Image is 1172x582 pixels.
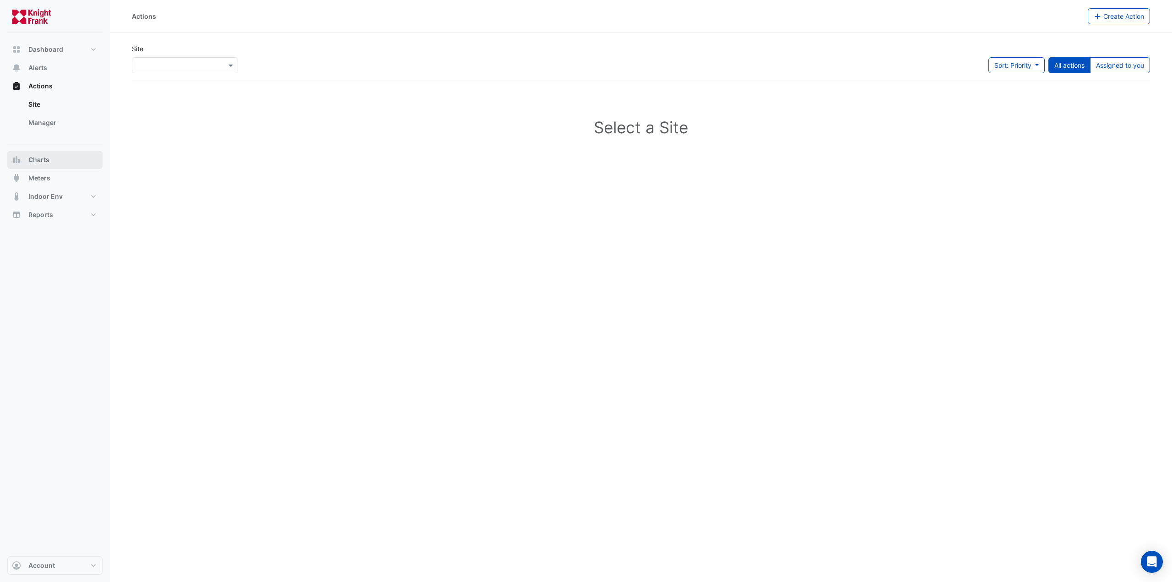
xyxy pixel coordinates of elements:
button: Dashboard [7,40,103,59]
button: Account [7,556,103,575]
app-icon: Meters [12,174,21,183]
a: Site [21,95,103,114]
span: Create Action [1103,12,1144,20]
button: Alerts [7,59,103,77]
app-icon: Indoor Env [12,192,21,201]
app-icon: Actions [12,82,21,91]
div: Actions [132,11,156,21]
button: Sort: Priority [988,57,1045,73]
span: Dashboard [28,45,63,54]
app-icon: Reports [12,210,21,219]
span: Account [28,561,55,570]
button: Actions [7,77,103,95]
div: Actions [7,95,103,136]
span: Indoor Env [28,192,63,201]
app-icon: Dashboard [12,45,21,54]
app-icon: Charts [12,155,21,164]
button: Assigned to you [1090,57,1150,73]
button: Charts [7,151,103,169]
button: Indoor Env [7,187,103,206]
span: Reports [28,210,53,219]
span: Meters [28,174,50,183]
button: Meters [7,169,103,187]
a: Manager [21,114,103,132]
button: Reports [7,206,103,224]
span: Charts [28,155,49,164]
button: All actions [1048,57,1091,73]
button: Create Action [1088,8,1150,24]
span: Alerts [28,63,47,72]
span: Sort: Priority [994,61,1031,69]
img: Company Logo [11,7,52,26]
div: Open Intercom Messenger [1141,551,1163,573]
h1: Select a Site [146,118,1135,137]
app-icon: Alerts [12,63,21,72]
span: Actions [28,82,53,91]
label: Site [132,44,143,54]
